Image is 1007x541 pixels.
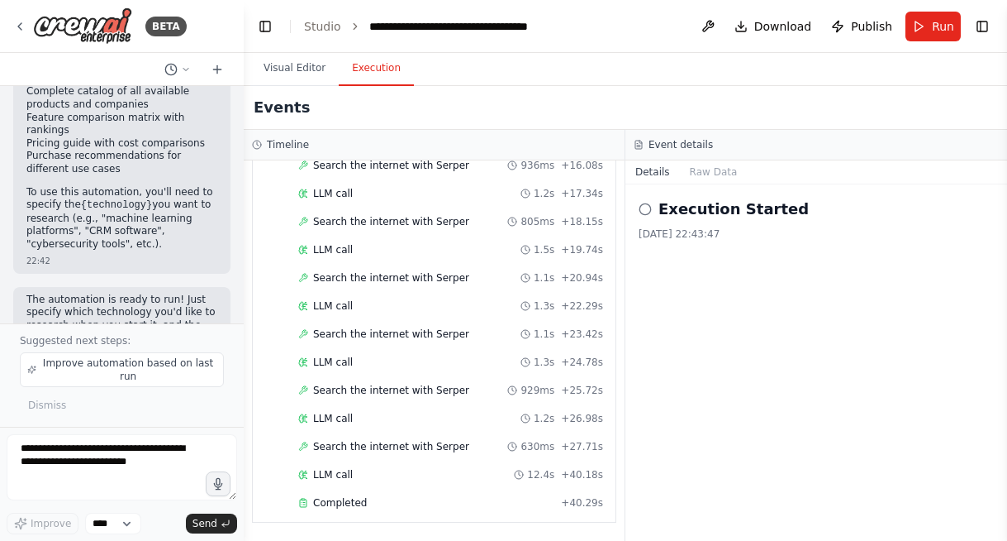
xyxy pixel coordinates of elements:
[206,472,230,496] button: Click to speak your automation idea
[20,334,224,347] p: Suggested next steps:
[313,384,469,397] span: Search the internet with Serper
[26,85,217,111] li: Complete catalog of all available products and companies
[313,412,353,425] span: LLM call
[20,352,224,387] button: Improve automation based on last run
[313,243,353,256] span: LLM call
[26,294,217,358] p: The automation is ready to run! Just specify which technology you'd like to research when you sta...
[26,112,217,137] li: Feature comparison matrix with rankings
[534,299,554,313] span: 1.3s
[561,243,603,256] span: + 19.74s
[680,160,748,184] button: Raw Data
[313,356,353,369] span: LLM call
[561,271,603,285] span: + 20.94s
[26,150,217,175] li: Purchase recommendations for different use cases
[192,517,217,530] span: Send
[561,440,603,453] span: + 27.71s
[250,51,339,86] button: Visual Editor
[26,137,217,151] li: Pricing guide with cost comparisons
[313,299,353,313] span: LLM call
[520,159,554,172] span: 936ms
[204,60,230,79] button: Start a new chat
[20,394,74,417] button: Dismiss
[520,215,554,228] span: 805ms
[648,138,713,151] h3: Event details
[561,299,603,313] span: + 22.29s
[639,227,994,241] div: [DATE] 22:43:47
[254,96,310,119] h2: Events
[313,187,353,200] span: LLM call
[186,514,237,534] button: Send
[534,328,554,341] span: 1.1s
[339,51,414,86] button: Execution
[534,271,554,285] span: 1.1s
[31,517,71,530] span: Improve
[313,496,367,510] span: Completed
[7,513,78,534] button: Improve
[158,60,197,79] button: Switch to previous chat
[658,198,809,221] h2: Execution Started
[625,160,680,184] button: Details
[40,357,216,383] span: Improve automation based on last run
[313,440,469,453] span: Search the internet with Serper
[971,15,994,38] button: Show right sidebar
[304,20,341,33] a: Studio
[520,384,554,397] span: 929ms
[561,159,603,172] span: + 16.08s
[561,412,603,425] span: + 26.98s
[520,440,554,453] span: 630ms
[824,12,899,41] button: Publish
[313,468,353,481] span: LLM call
[905,12,961,41] button: Run
[561,468,603,481] span: + 40.18s
[313,159,469,172] span: Search the internet with Serper
[534,187,554,200] span: 1.2s
[267,138,309,151] h3: Timeline
[81,199,152,211] code: {technology}
[561,187,603,200] span: + 17.34s
[534,243,554,256] span: 1.5s
[561,384,603,397] span: + 25.72s
[254,15,277,38] button: Hide left sidebar
[28,399,66,412] span: Dismiss
[304,18,555,35] nav: breadcrumb
[932,18,954,35] span: Run
[313,328,469,341] span: Search the internet with Serper
[26,186,217,251] p: To use this automation, you'll need to specify the you want to research (e.g., "machine learning ...
[561,215,603,228] span: + 18.15s
[534,356,554,369] span: 1.3s
[561,496,603,510] span: + 40.29s
[561,356,603,369] span: + 24.78s
[313,271,469,285] span: Search the internet with Serper
[527,468,554,481] span: 12.4s
[534,412,554,425] span: 1.2s
[33,7,132,45] img: Logo
[313,215,469,228] span: Search the internet with Serper
[145,17,187,36] div: BETA
[561,328,603,341] span: + 23.42s
[728,12,819,41] button: Download
[754,18,812,35] span: Download
[26,255,217,267] div: 22:42
[851,18,892,35] span: Publish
